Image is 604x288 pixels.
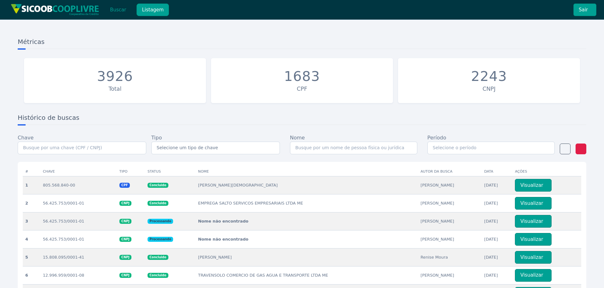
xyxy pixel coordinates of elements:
[97,68,133,85] div: 3926
[119,183,130,188] span: CPF
[515,197,552,210] button: Visualizar
[482,266,513,284] td: [DATE]
[40,194,117,212] td: 56.425.753/0001-01
[40,248,117,266] td: 15.808.095/0001-41
[427,142,555,154] input: Selecione o período
[418,194,481,212] td: [PERSON_NAME]
[418,167,481,176] th: Autor da busca
[119,273,131,278] span: CNPJ
[119,219,131,224] span: CNPJ
[136,3,169,16] button: Listagem
[515,269,552,282] button: Visualizar
[196,194,418,212] td: EMPREGA SALTO SERVICOS EMPRESARIAIS LTDA ME
[214,85,390,93] div: CPF
[148,237,173,242] span: Processando
[117,167,145,176] th: Tipo
[482,212,513,230] td: [DATE]
[401,85,577,93] div: CNPJ
[40,212,117,230] td: 56.425.753/0001-01
[148,219,173,224] span: Processando
[23,230,40,248] th: 4
[418,212,481,230] td: [PERSON_NAME]
[471,68,507,85] div: 2243
[148,201,168,206] span: Concluido
[23,248,40,266] th: 5
[512,167,581,176] th: Ações
[418,230,481,248] td: [PERSON_NAME]
[284,68,320,85] div: 1683
[40,266,117,284] td: 12.996.959/0001-08
[515,233,552,246] button: Visualizar
[290,134,305,142] label: Nome
[515,215,552,228] button: Visualizar
[11,4,99,15] img: img/sicoob_cooplivre.png
[196,248,418,266] td: [PERSON_NAME]
[515,251,552,264] button: Visualizar
[18,134,33,142] label: Chave
[40,176,117,194] td: 805.568.840-00
[105,3,131,16] button: Buscar
[148,273,168,278] span: Concluido
[27,85,203,93] div: Total
[418,266,481,284] td: [PERSON_NAME]
[40,230,117,248] td: 56.425.753/0001-01
[151,134,162,142] label: Tipo
[482,230,513,248] td: [DATE]
[40,167,117,176] th: Chave
[145,167,196,176] th: Status
[148,183,168,188] span: Concluido
[418,248,481,266] td: Renise Moura
[119,255,131,260] span: CNPJ
[427,134,446,142] label: Período
[196,230,418,248] td: Nome não encontrado
[482,194,513,212] td: [DATE]
[18,37,586,49] h3: Métricas
[23,266,40,284] th: 6
[482,167,513,176] th: Data
[18,142,146,154] input: Busque por uma chave (CPF / CNPJ)
[196,176,418,194] td: [PERSON_NAME][DEMOGRAPHIC_DATA]
[148,255,168,260] span: Concluido
[418,176,481,194] td: [PERSON_NAME]
[196,266,418,284] td: TRAVENSOLO COMERCIO DE GAS AGUA E TRANSPORTE LTDA ME
[196,212,418,230] td: Nome não encontrado
[23,212,40,230] th: 3
[573,3,596,16] button: Sair
[196,167,418,176] th: Nome
[18,113,586,125] h3: Histórico de buscas
[23,167,40,176] th: #
[23,176,40,194] th: 1
[515,179,552,192] button: Visualizar
[290,142,417,154] input: Busque por um nome de pessoa física ou jurídica
[23,194,40,212] th: 2
[119,237,131,242] span: CNPJ
[482,176,513,194] td: [DATE]
[119,201,131,206] span: CNPJ
[482,248,513,266] td: [DATE]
